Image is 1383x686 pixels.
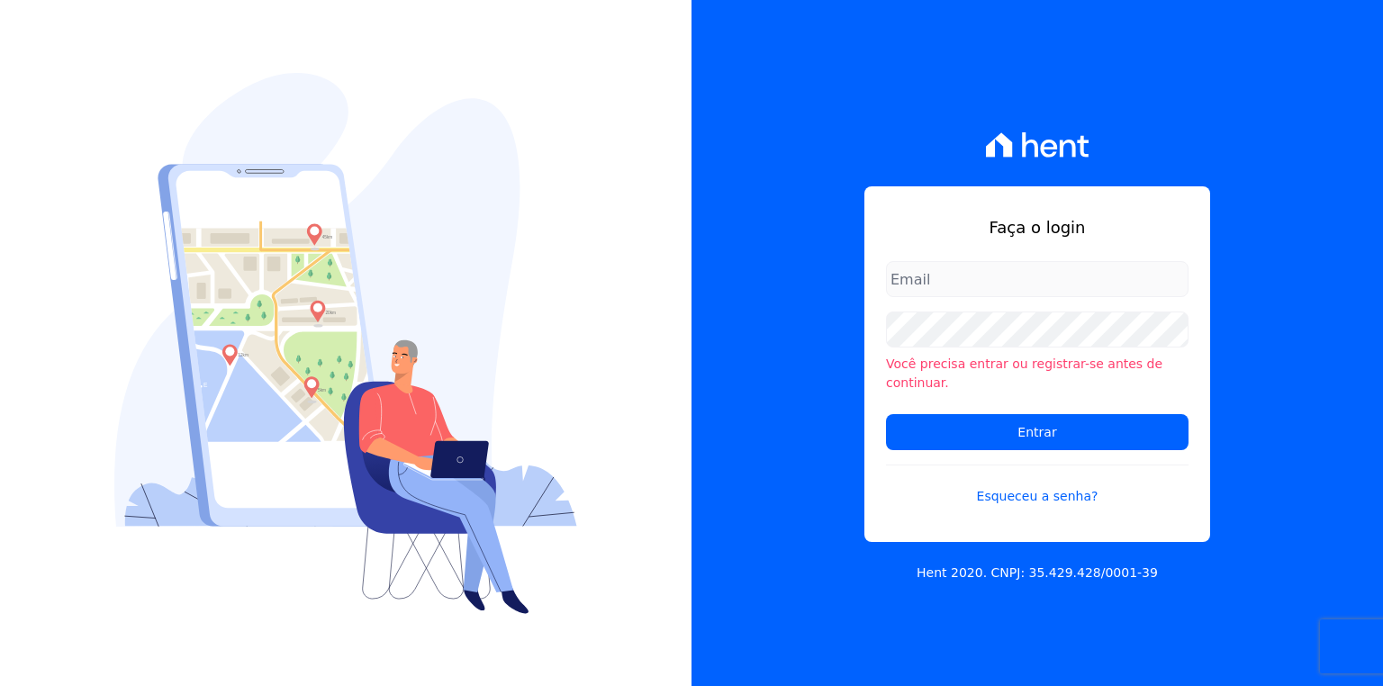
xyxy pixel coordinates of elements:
[917,564,1158,582] p: Hent 2020. CNPJ: 35.429.428/0001-39
[114,73,577,614] img: Login
[886,355,1189,393] li: Você precisa entrar ou registrar-se antes de continuar.
[886,465,1189,506] a: Esqueceu a senha?
[886,414,1189,450] input: Entrar
[886,215,1189,239] h1: Faça o login
[886,261,1189,297] input: Email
